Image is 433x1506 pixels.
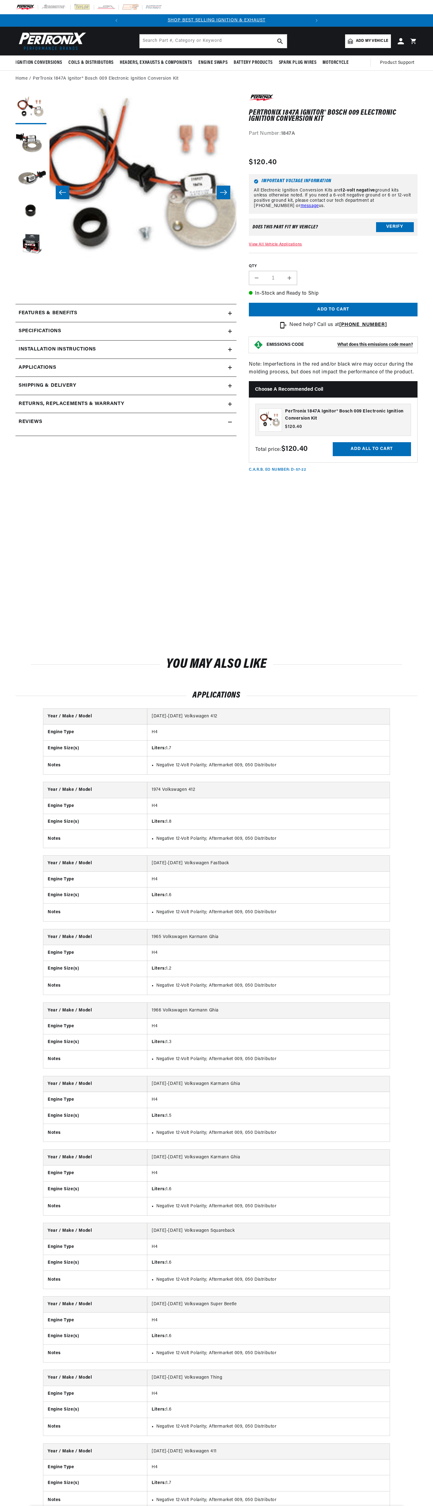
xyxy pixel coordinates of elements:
th: Notes [43,1271,147,1289]
th: Notes [43,756,147,774]
th: Engine Type [43,1019,147,1034]
th: Notes [43,1050,147,1068]
p: Need help? Call us at [289,321,387,329]
strong: Liters: [152,1334,166,1338]
td: [DATE]-[DATE] Volkswagen Karmann Ghia [147,1076,390,1092]
a: Add my vehicle [345,34,391,48]
span: Total price: [255,447,308,452]
th: Year / Make / Model [43,709,147,724]
div: Part Number: [249,130,418,138]
summary: Ignition Conversions [15,55,65,70]
span: Engine Swaps [198,59,227,66]
th: Notes [43,1418,147,1436]
strong: Liters: [152,1113,166,1118]
summary: Product Support [380,55,418,70]
li: Negative 12-Volt Polarity; Aftermarket 009, 050 Distributor [156,1203,385,1210]
p: In-Stock and Ready to Ship [249,290,418,298]
button: Verify [376,222,414,232]
td: 1.6 [147,1181,390,1197]
li: Negative 12-Volt Polarity; Aftermarket 009, 050 Distributor [156,762,385,769]
td: H4 [147,1312,390,1328]
th: Year / Make / Model [43,1223,147,1239]
td: H4 [147,1165,390,1181]
img: Emissions code [253,340,263,350]
td: [DATE]-[DATE] Volkswagen Thing [147,1370,390,1386]
button: Slide right [217,186,230,199]
li: Negative 12-Volt Polarity; Aftermarket 009, 050 Distributor [156,1129,385,1136]
button: Load image 2 in gallery view [15,127,46,158]
strong: Liters: [152,1040,166,1044]
div: Note: Imperfections in the red and/or black wire may occur during the molding process, but does n... [249,93,418,473]
summary: Engine Swaps [195,55,231,70]
td: 1974 Volkswagen 412 [147,782,390,798]
span: Product Support [380,59,414,66]
th: Year / Make / Model [43,1297,147,1312]
div: Does This part fit My vehicle? [253,225,318,230]
th: Engine Size(s) [43,1255,147,1270]
h1: PerTronix 1847A Ignitor® Bosch 009 Electronic Ignition Conversion Kit [249,110,418,122]
span: Headers, Exhausts & Components [120,59,192,66]
th: Year / Make / Model [43,1370,147,1386]
button: Load image 4 in gallery view [15,196,46,227]
strong: Liters: [152,746,166,751]
a: message [301,204,319,208]
td: 1.3 [147,1034,390,1050]
div: 1 of 2 [123,17,310,24]
th: Notes [43,977,147,995]
summary: Features & Benefits [15,304,236,322]
h2: Applications [15,692,418,699]
td: [DATE]-[DATE] Volkswagen Super Beetle [147,1297,390,1312]
td: 1.7 [147,1475,390,1491]
button: Search Part #, Category or Keyword [273,34,287,48]
th: Notes [43,1124,147,1142]
th: Year / Make / Model [43,929,147,945]
th: Engine Type [43,1460,147,1475]
span: Ignition Conversions [15,59,62,66]
li: Negative 12-Volt Polarity; Aftermarket 009, 050 Distributor [156,1350,385,1357]
button: Slide left [56,186,69,199]
td: H4 [147,1239,390,1255]
th: Year / Make / Model [43,782,147,798]
th: Notes [43,1197,147,1215]
li: Negative 12-Volt Polarity; Aftermarket 009, 050 Distributor [156,982,385,989]
strong: Liters: [152,893,166,897]
td: H4 [147,1460,390,1475]
td: H4 [147,724,390,740]
th: Engine Type [43,1165,147,1181]
summary: Motorcycle [319,55,352,70]
a: Applications [15,359,236,377]
nav: breadcrumbs [15,75,418,82]
td: H4 [147,1092,390,1108]
td: 1.6 [147,1255,390,1270]
summary: Installation instructions [15,341,236,359]
th: Engine Size(s) [43,1034,147,1050]
th: Engine Type [43,1386,147,1402]
th: Engine Type [43,945,147,961]
button: EMISSIONS CODEWhat does this emissions code mean? [266,342,413,348]
summary: Coils & Distributors [65,55,117,70]
td: 1.5 [147,1108,390,1124]
a: PerTronix 1847A Ignitor® Bosch 009 Electronic Ignition Conversion Kit [33,75,178,82]
strong: 1847A [281,131,295,136]
strong: Liters: [152,1187,166,1191]
th: Engine Size(s) [43,740,147,756]
span: $120.40 [285,424,302,430]
li: Negative 12-Volt Polarity; Aftermarket 009, 050 Distributor [156,909,385,916]
th: Engine Size(s) [43,887,147,903]
strong: Liters: [152,966,166,971]
th: Year / Make / Model [43,1076,147,1092]
th: Year / Make / Model [43,856,147,871]
th: Engine Type [43,798,147,814]
th: Notes [43,830,147,848]
td: H4 [147,871,390,887]
td: [DATE]-[DATE] Volkswagen 412 [147,709,390,724]
th: Engine Size(s) [43,1402,147,1418]
span: Coils & Distributors [68,59,114,66]
th: Engine Size(s) [43,961,147,977]
summary: Battery Products [231,55,276,70]
strong: Liters: [152,1407,166,1412]
th: Engine Size(s) [43,814,147,830]
span: Battery Products [234,59,273,66]
li: Negative 12-Volt Polarity; Aftermarket 009, 050 Distributor [156,1423,385,1430]
th: Year / Make / Model [43,1150,147,1165]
